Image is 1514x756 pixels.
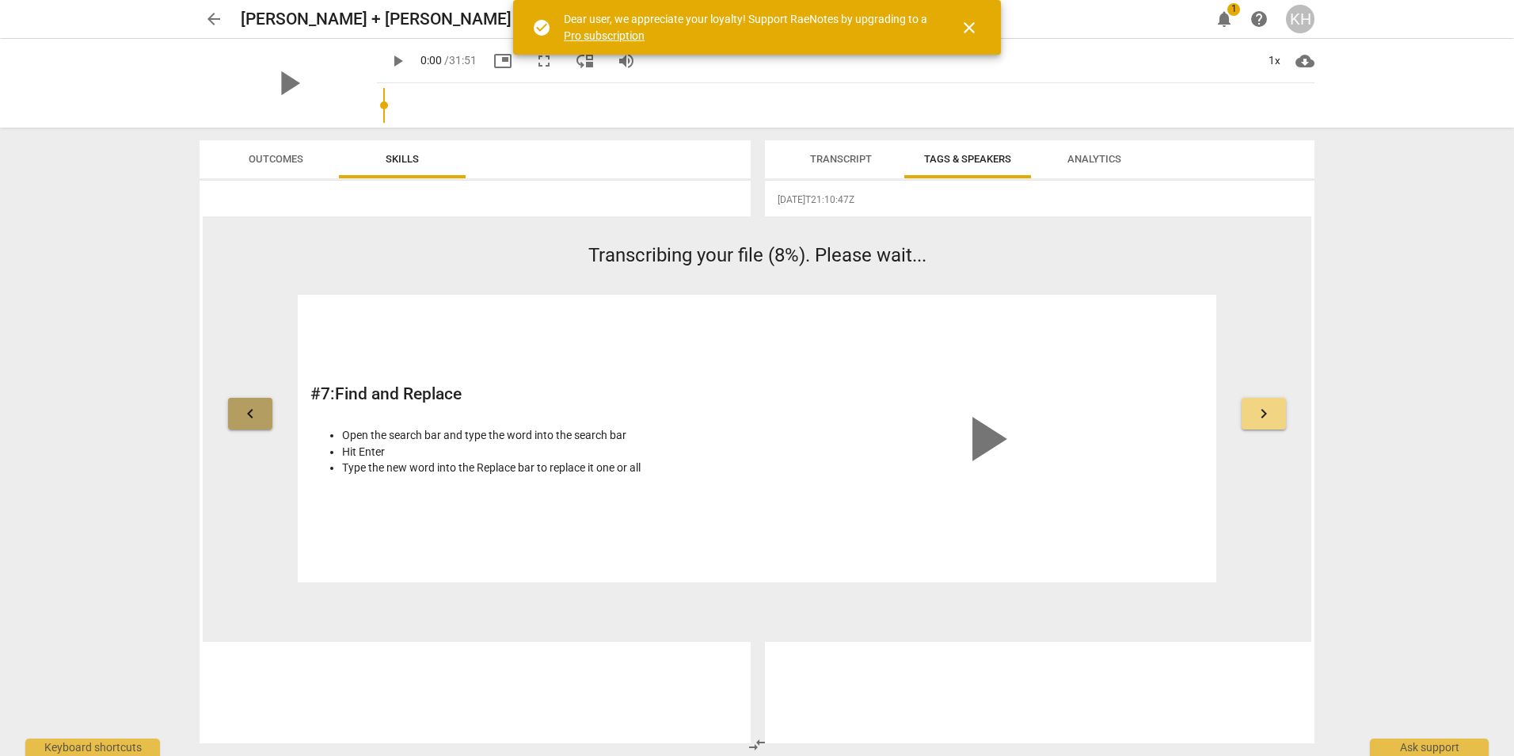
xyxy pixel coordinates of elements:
[1245,5,1273,33] a: Help
[1067,153,1121,165] span: Analytics
[747,735,767,754] span: compare_arrows
[310,384,748,404] h2: # 7 : Find and Replace
[1295,52,1314,71] span: cloud_download
[924,153,1011,165] span: Tags & Speakers
[493,52,512,71] span: picture_in_picture
[1286,5,1314,33] button: KH
[1370,739,1489,756] div: Ask support
[530,47,558,75] button: Fullscreen
[342,427,748,444] li: Open the search bar and type the word into the search bar
[1215,10,1234,29] span: notifications
[268,63,309,104] span: play_arrow
[342,444,748,460] li: Hit Enter
[532,18,551,37] span: check_circle
[342,460,748,476] li: Type the new word into the Replace bar to replace it one or all
[960,18,979,37] span: close
[1250,10,1269,29] span: help
[249,153,303,165] span: Outcomes
[950,9,988,47] button: Close
[241,10,591,29] h2: [PERSON_NAME] + [PERSON_NAME] Recording
[1254,404,1273,423] span: keyboard_arrow_right
[534,52,553,71] span: fullscreen
[617,52,636,71] span: volume_up
[612,47,641,75] button: Volume
[778,193,1302,207] span: [DATE]T21:10:47Z
[241,404,260,423] span: keyboard_arrow_left
[420,54,442,67] span: 0:00
[388,52,407,71] span: play_arrow
[383,47,412,75] button: Play
[571,47,599,75] button: View player as separate pane
[489,47,517,75] button: Picture in picture
[588,244,926,266] span: Transcribing your file (8%). Please wait...
[25,739,160,756] div: Keyboard shortcuts
[810,153,872,165] span: Transcript
[947,401,1023,477] span: play_arrow
[444,54,477,67] span: / 31:51
[576,52,595,71] span: move_down
[1210,5,1238,33] button: Notifications
[564,29,645,42] a: Pro subscription
[1259,48,1289,74] div: 1x
[386,153,419,165] span: Skills
[204,10,223,29] span: arrow_back
[564,11,931,44] div: Dear user, we appreciate your loyalty! Support RaeNotes by upgrading to a
[1227,3,1240,16] span: 1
